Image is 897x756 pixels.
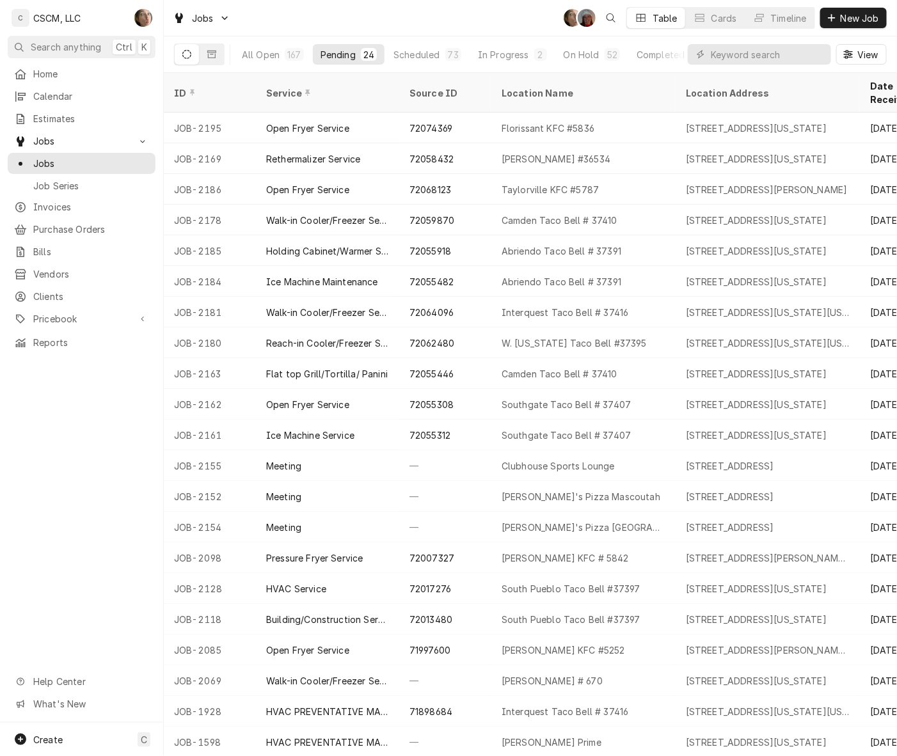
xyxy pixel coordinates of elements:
div: [STREET_ADDRESS][PERSON_NAME][US_STATE] [686,551,850,565]
span: New Job [838,12,882,25]
span: Ctrl [116,40,132,54]
div: SH [564,9,582,27]
div: Ice Machine Service [266,429,354,442]
div: JOB-2186 [164,174,256,205]
div: [STREET_ADDRESS][US_STATE] [686,244,827,258]
a: Jobs [8,153,155,174]
div: 72062480 [409,336,454,350]
div: Source ID [409,86,479,100]
div: Open Fryer Service [266,122,349,135]
span: Pricebook [33,312,130,326]
a: Calendar [8,86,155,107]
div: Holding Cabinet/Warmer Service [266,244,389,258]
div: Walk-in Cooler/Freezer Service Call [266,674,389,688]
div: 72013480 [409,613,452,626]
div: Rethermalizer Service [266,152,360,166]
a: Vendors [8,264,155,285]
div: Open Fryer Service [266,643,349,657]
div: [STREET_ADDRESS][US_STATE] [686,214,827,227]
div: JOB-1928 [164,696,256,727]
div: JOB-2118 [164,604,256,634]
div: Pressure Fryer Service [266,551,363,565]
span: Reports [33,336,149,349]
div: W. [US_STATE] Taco Bell #37395 [502,336,647,350]
div: Location Address [686,86,847,100]
div: JOB-2161 [164,420,256,450]
div: Walk-in Cooler/Freezer Service Call [266,306,389,319]
div: Reach-in Cooler/Freezer Service [266,336,389,350]
div: 72007327 [409,551,454,565]
div: JOB-2098 [164,542,256,573]
div: Camden Taco Bell # 37410 [502,214,617,227]
div: 167 [287,48,301,61]
div: Walk-in Cooler/Freezer Service Call [266,214,389,227]
div: HVAC PREVENTATIVE MAINTENANCE [266,705,389,718]
div: SH [134,9,152,27]
div: Pending [321,48,356,61]
div: [PERSON_NAME] KFC #5252 [502,643,625,657]
div: [STREET_ADDRESS][US_STATE] [686,582,827,595]
div: [STREET_ADDRESS][US_STATE][US_STATE][US_STATE] [686,336,850,350]
div: [STREET_ADDRESS][PERSON_NAME] [686,183,848,196]
a: Estimates [8,108,155,129]
button: Search anythingCtrlK [8,36,155,58]
div: C [12,9,29,27]
div: JOB-2181 [164,297,256,327]
div: [STREET_ADDRESS] [686,490,774,503]
div: Southgate Taco Bell # 37407 [502,429,631,442]
span: View [855,48,881,61]
div: [PERSON_NAME] # 670 [502,674,603,688]
div: 72055308 [409,398,454,411]
div: 52 [607,48,617,61]
div: Open Fryer Service [266,183,349,196]
div: [PERSON_NAME]'s Pizza [GEOGRAPHIC_DATA] [502,521,665,534]
div: 72068123 [409,183,451,196]
div: Scheduled [393,48,440,61]
div: JOB-2180 [164,327,256,358]
div: 73 [448,48,459,61]
div: JOB-2155 [164,450,256,481]
button: Open search [601,8,621,28]
div: Open Fryer Service [266,398,349,411]
div: JOB-2162 [164,389,256,420]
div: 72055482 [409,275,454,288]
div: [STREET_ADDRESS][US_STATE][US_STATE] [686,306,850,319]
div: [STREET_ADDRESS] [686,521,774,534]
div: 72017276 [409,582,451,595]
div: JOB-2169 [164,143,256,174]
div: [STREET_ADDRESS] [686,459,774,473]
div: Taylorville KFC #5787 [502,183,599,196]
div: HVAC PREVENTATIVE MAINTENANCE [266,736,389,749]
div: CSCM, LLC [33,12,81,25]
a: Reports [8,332,155,353]
span: Estimates [33,112,149,125]
a: Clients [8,286,155,307]
div: JOB-2069 [164,665,256,696]
div: South Pueblo Taco Bell #37397 [502,582,640,595]
div: Florissant KFC #5836 [502,122,594,135]
div: On Hold [564,48,599,61]
a: Go to Help Center [8,671,155,692]
div: 72058432 [409,152,454,166]
div: [PERSON_NAME] Prime [502,736,601,749]
div: [STREET_ADDRESS][US_STATE] [686,152,827,166]
div: HVAC Service [266,582,326,595]
div: 72059870 [409,214,454,227]
button: View [836,44,887,65]
div: [STREET_ADDRESS][US_STATE] [686,736,827,749]
div: JOB-2154 [164,512,256,542]
span: What's New [33,697,148,711]
a: Bills [8,241,155,262]
div: [STREET_ADDRESS][US_STATE] [686,367,827,381]
div: Meeting [266,459,301,473]
div: Clubhouse Sports Lounge [502,459,615,473]
div: Ice Machine Maintenance [266,275,378,288]
div: ID [174,86,243,100]
input: Keyword search [711,44,825,65]
div: DV [578,9,596,27]
div: Building/Construction Service [266,613,389,626]
span: Jobs [33,134,130,148]
div: Service [266,86,386,100]
div: [PERSON_NAME]'s Pizza Mascoutah [502,490,660,503]
a: Job Series [8,175,155,196]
